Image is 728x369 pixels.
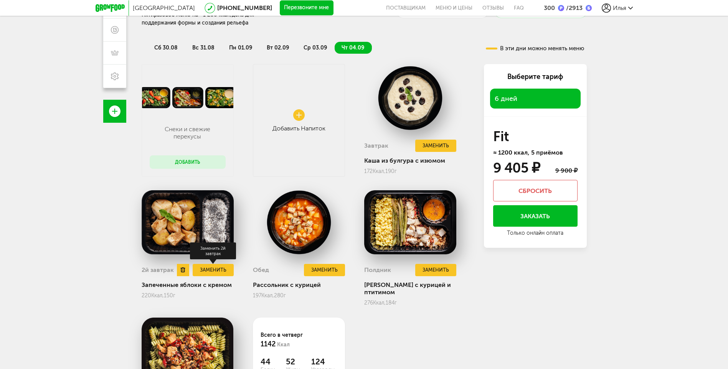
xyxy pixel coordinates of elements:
[261,331,337,349] div: Всего в четверг
[493,180,578,201] button: Сбросить
[415,140,456,152] button: Заменить
[217,4,272,12] a: [PHONE_NUMBER]
[154,44,178,51] span: сб 30.08
[364,300,472,306] div: 276 184
[133,4,195,12] span: [GEOGRAPHIC_DATA]
[253,64,345,177] a: Добавить Напиток
[364,266,391,273] h3: Полдник
[555,167,578,174] div: 9 900 ₽
[566,4,569,12] span: /
[507,231,563,236] div: Только онлайн оплата
[142,188,234,256] img: big_AVkh80XagazIp7Xc.png
[142,266,174,273] h3: 2й завтрак
[253,281,345,288] div: Рассольник с курицей
[415,264,456,277] button: Заменить
[272,125,325,132] div: Добавить Напиток
[364,281,472,296] div: [PERSON_NAME] с курицей и птитимом
[564,4,583,12] div: 2913
[373,300,386,306] span: Ккал,
[493,130,578,143] h3: Fit
[493,149,563,156] span: ≈ 1200 ккал, 5 приёмов
[364,188,456,256] img: big_nepMeQDfM6YTahXD.png
[395,300,397,306] span: г
[486,46,584,51] div: В эти дни можно менять меню
[284,292,286,299] span: г
[586,5,592,11] img: bonus_b.cdccf46.png
[277,341,290,348] span: Ккал
[142,292,234,299] div: 220 150
[142,11,279,27] div: Пятиразовое меню на ~1 200 ккал/день для поддержания формы и создания рельефа
[490,72,581,82] div: Выберите тариф
[364,64,456,132] img: big_P30WzbeF9OMN29RZ.png
[261,357,286,366] span: 44
[261,340,276,348] span: 1142
[342,44,364,51] span: чт 04.09
[304,44,327,51] span: ср 03.09
[192,44,215,51] span: вс 31.08
[558,5,564,11] img: bonus_p.2f9b352.png
[493,205,578,227] button: Заказать
[613,4,626,12] span: Илья
[395,168,397,175] span: г
[151,292,164,299] span: Ккал,
[286,357,311,366] span: 52
[261,292,274,299] span: Ккал,
[193,264,233,277] button: Заменить
[544,4,555,12] div: 300
[173,292,175,299] span: г
[150,155,226,169] button: Добавить
[253,292,345,299] div: 197 280
[253,266,269,273] h3: Обед
[373,168,385,175] span: Ккал,
[229,44,252,51] span: пн 01.09
[304,264,345,277] button: Заменить
[364,142,388,149] h3: Завтрак
[364,157,456,164] div: Каша из булгура с изюмом
[364,168,456,175] div: 172 190
[267,44,289,51] span: вт 02.09
[142,281,234,288] div: Запеченные яблоки с кремом
[493,162,540,174] div: 9 405 ₽
[157,125,218,140] p: Снеки и свежие перекусы
[253,188,345,256] img: big_Y2r7yYDpoxaKIa04.png
[311,357,337,366] span: 124
[280,0,333,16] button: Перезвоните мне
[495,94,517,103] span: 6 дней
